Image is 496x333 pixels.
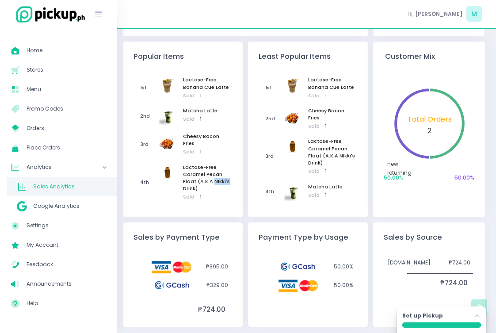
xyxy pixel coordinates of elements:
label: Set up Pickup [402,312,443,320]
span: Lactose-Free Caramel Pecan Float (A.K.A NIkki's Drink) [183,164,231,193]
img: card [277,277,320,293]
span: 4th [135,174,159,191]
span: 1 [200,149,202,155]
span: Sold [183,194,231,201]
span: M [466,6,482,22]
span: Matcha Latte [183,107,217,115]
span: Sold [308,168,356,175]
span: Cheesy Bacon Fries [308,107,356,122]
span: [PERSON_NAME] [415,10,462,18]
span: 2nd [260,110,284,128]
span: 1 [325,123,327,130]
a: Google Analytics [7,196,117,216]
span: Feedback [27,259,106,270]
span: Menu [27,84,106,95]
span: 2nd [135,107,159,125]
span: Matcha Latte [308,184,343,191]
span: Analytics [27,161,77,173]
img: Lactose-Free Banana Cue Latte [284,77,301,94]
span: Lactose-Free Banana Cue Latte [183,77,231,91]
img: gcash [152,277,192,293]
span: 50.00 % [384,174,404,182]
h4: Least Popular Items [248,42,368,61]
span: returning [387,169,412,176]
span: 1 [325,168,327,175]
span: My Account [27,239,106,251]
span: 1st [260,79,284,97]
h4: Sales by Source [373,222,485,242]
span: Sold [183,92,231,100]
span: Sold [308,92,356,100]
img: logo [11,5,86,24]
img: Lactose-Free Caramel Pecan Float (A.K.A NIkki's Drink) [159,164,176,182]
span: Sold [308,192,343,199]
span: Hi, [408,10,414,18]
span: ₱395.00 [206,263,228,271]
span: new [387,160,398,168]
span: ₱329.00 [206,281,228,289]
span: Announcements [27,278,106,290]
img: gcash [278,259,318,275]
img: Lactose-Free Banana Cue Latte [159,77,176,94]
span: Sold [308,123,356,130]
img: Matcha Latte [284,184,301,201]
span: Orders [27,122,106,134]
h4: Popular Items [123,42,243,61]
span: Sold [183,116,217,123]
span: Sold [183,149,231,156]
h4: Sales by Payment Type [123,222,243,242]
span: 4th [260,183,284,201]
span: Settings [27,220,106,231]
span: Lactose-Free Banana Cue Latte [308,77,356,91]
span: Promo Codes [27,103,106,115]
span: Stores [27,64,106,76]
span: [DOMAIN_NAME] [388,259,431,267]
span: 1st [135,79,159,97]
span: Home [27,45,106,56]
h4: Payment Type by Usage [248,222,368,242]
span: 1 [325,192,327,199]
span: 1 [200,116,202,122]
span: Lactose-Free Caramel Pecan Float (A.K.A NIkki's Drink) [308,138,356,167]
span: Help [27,298,106,309]
img: card [150,259,193,275]
span: Place Orders [27,142,106,153]
span: Cheesy Bacon Fries [183,133,231,147]
span: 50.00 % [334,281,353,289]
span: Google Analytics [33,200,106,212]
span: 1 [200,194,202,200]
span: 3rd [260,148,284,165]
img: Lactose-Free Caramel Pecan Float (A.K.A NIkki's Drink) [284,138,301,156]
h4: Customer Mix [373,42,485,72]
img: Cheesy Bacon Fries [159,133,176,151]
h5: ₱724.00 [159,300,231,314]
img: Cheesy Bacon Fries [284,107,301,125]
span: Sales Analytics [33,181,106,192]
h5: ₱724.00 [407,273,473,287]
span: 3rd [135,136,159,153]
span: ₱724.00 [449,259,470,267]
span: 50.00 % [334,263,353,271]
span: 1 [325,92,327,99]
a: Sales Analytics [7,177,117,196]
span: 1 [200,92,202,99]
img: Matcha Latte [159,107,176,125]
